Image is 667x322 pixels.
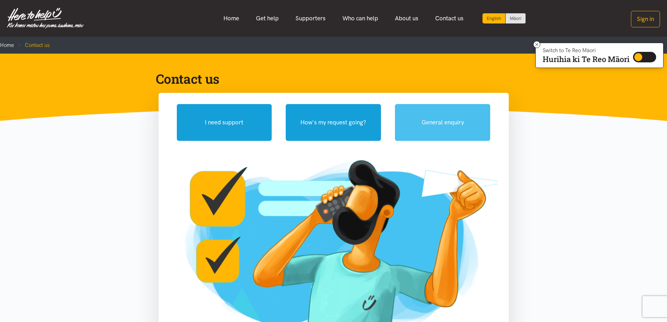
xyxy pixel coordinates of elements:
[156,70,500,87] h1: Contact us
[14,41,50,49] li: Contact us
[7,8,84,29] img: Home
[177,104,272,141] button: I need support
[427,11,472,26] a: Contact us
[287,11,334,26] a: Supporters
[215,11,248,26] a: Home
[395,104,490,141] button: General enquiry
[543,56,630,62] p: Hurihia ki Te Reo Māori
[248,11,287,26] a: Get help
[334,11,387,26] a: Who can help
[482,13,506,23] div: Current language
[482,13,526,23] div: Language toggle
[387,11,427,26] a: About us
[506,13,526,23] a: Switch to Te Reo Māori
[543,48,630,53] p: Switch to Te Reo Māori
[631,11,660,27] button: Sign in
[286,104,381,141] button: How's my request going?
